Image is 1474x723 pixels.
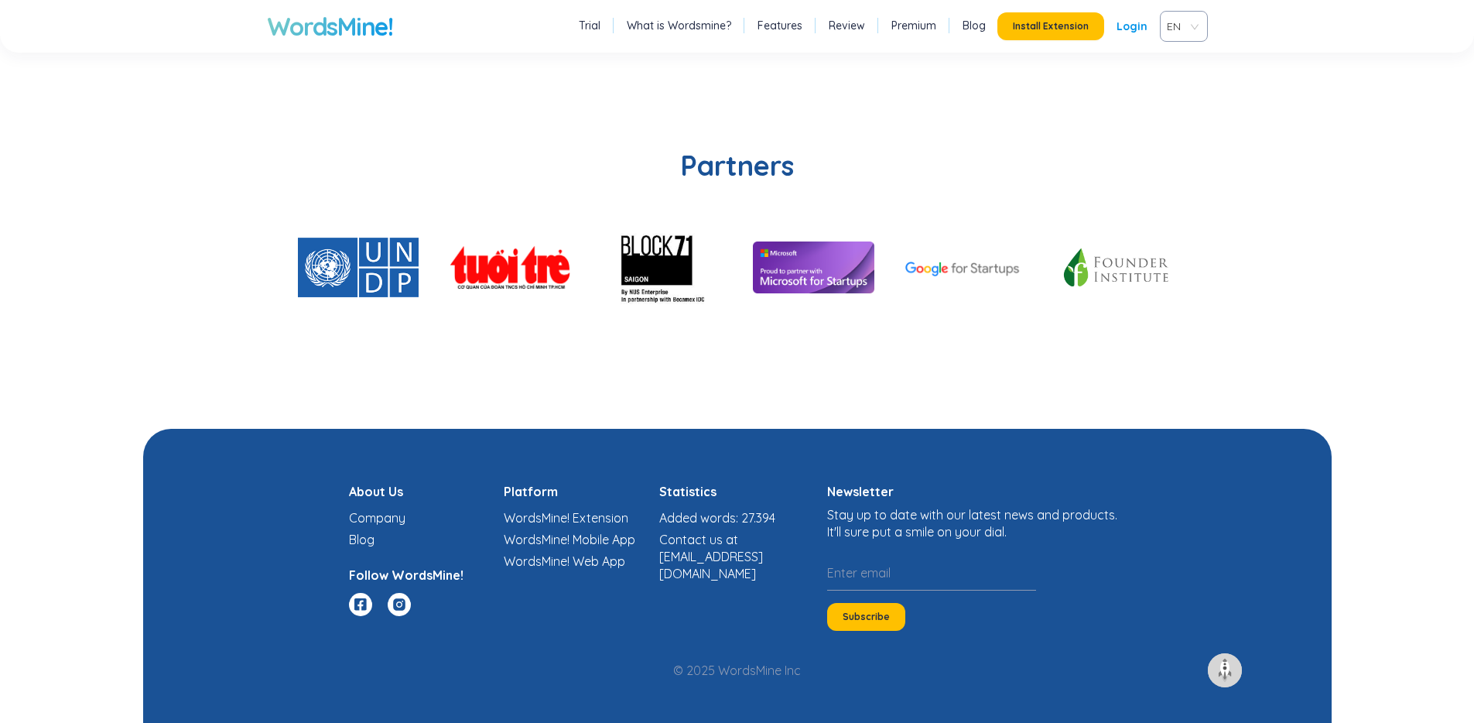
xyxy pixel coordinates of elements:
img: to top [1212,658,1237,683]
span: EN [1167,15,1195,38]
a: What is Wordsmine? [627,18,731,33]
a: WordsMine! [267,11,393,42]
a: WordsMine! Mobile App [504,532,635,547]
div: © 2025 WordsMine Inc [267,662,1208,679]
a: Trial [579,18,600,33]
span: Install Extension [1013,20,1089,33]
button: Subscribe [827,603,905,631]
a: Added words: 27.394 [659,510,775,526]
h4: About Us [349,483,504,500]
img: Microsoft [753,242,874,293]
a: Premium [891,18,936,33]
img: TuoiTre [450,245,570,290]
img: Google [905,262,1026,276]
div: Stay up to date with our latest news and products. It'll sure put a smile on your dial. [827,506,1126,540]
a: Contact us at [EMAIL_ADDRESS][DOMAIN_NAME] [659,532,763,581]
h4: Platform [504,483,659,500]
img: Founder Institute [1057,243,1178,293]
h4: Follow WordsMine! [349,567,504,584]
h4: Newsletter [827,483,1126,500]
a: Blog [963,18,986,33]
a: WordsMine! Extension [504,510,628,526]
h4: Statistics [659,483,815,500]
a: WordsMine! Web App [504,553,625,569]
a: Company [349,510,405,526]
img: UNDP [298,238,419,297]
h2: Partners [267,147,1208,184]
a: Blog [349,532,374,547]
a: Review [829,18,865,33]
a: Login [1117,12,1147,40]
button: Install Extension [997,12,1104,40]
img: Block71 [601,207,722,328]
input: Enter email [827,556,1036,591]
a: Features [758,18,802,33]
span: Subscribe [843,611,890,623]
